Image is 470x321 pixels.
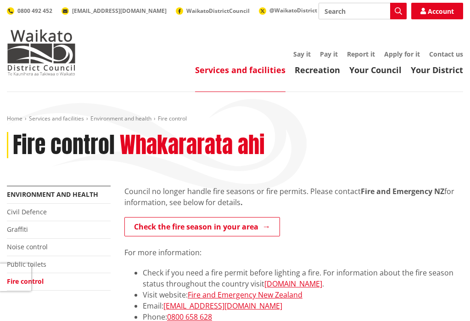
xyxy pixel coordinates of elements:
a: Services and facilities [195,64,285,75]
a: [DOMAIN_NAME] [264,279,322,289]
a: Noise control [7,242,48,251]
p: Council no longer handle fire seasons or fire permits. Please contact for information, see below ... [124,186,463,208]
a: Report it [347,50,375,58]
h2: Whakararata ahi [120,132,265,159]
a: Say it [293,50,311,58]
span: Fire control [158,115,187,122]
a: [EMAIL_ADDRESS][DOMAIN_NAME]​ [163,301,282,311]
strong: . [241,197,243,207]
a: Services and facilities [29,115,84,122]
a: Civil Defence [7,207,47,216]
li: Email: [143,300,463,311]
a: @WaikatoDistrict [259,6,317,14]
a: Public toilets [7,260,46,269]
a: Contact us [429,50,463,58]
a: Recreation [295,64,340,75]
a: Home [7,115,22,122]
a: Account [411,3,463,19]
a: Apply for it [384,50,420,58]
a: Graffiti [7,225,28,234]
span: 0800 492 452 [17,7,52,15]
h1: Fire control [13,132,115,159]
a: 0800 492 452 [7,7,52,15]
span: [EMAIL_ADDRESS][DOMAIN_NAME] [72,7,167,15]
a: Pay it [320,50,338,58]
input: Search input [319,3,407,19]
li: Check if you need a fire permit before lighting a fire. For information about the fire season sta... [143,267,463,289]
p: For more information: [124,247,463,258]
strong: Fire and Emergency NZ [361,186,444,196]
a: Your District [411,64,463,75]
a: Fire and Emergency New Zea​land​ [188,290,302,300]
a: [EMAIL_ADDRESS][DOMAIN_NAME] [62,7,167,15]
a: Environment and health [90,115,151,122]
span: @WaikatoDistrict [269,6,317,14]
a: Check the fire season in your area [124,217,280,236]
a: WaikatoDistrictCouncil [176,7,250,15]
a: Your Council [349,64,402,75]
a: Environment and health [7,190,98,199]
nav: breadcrumb [7,115,463,123]
li: Visit website: [143,289,463,300]
img: Waikato District Council - Te Kaunihera aa Takiwaa o Waikato [7,29,76,75]
span: WaikatoDistrictCouncil [186,7,250,15]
